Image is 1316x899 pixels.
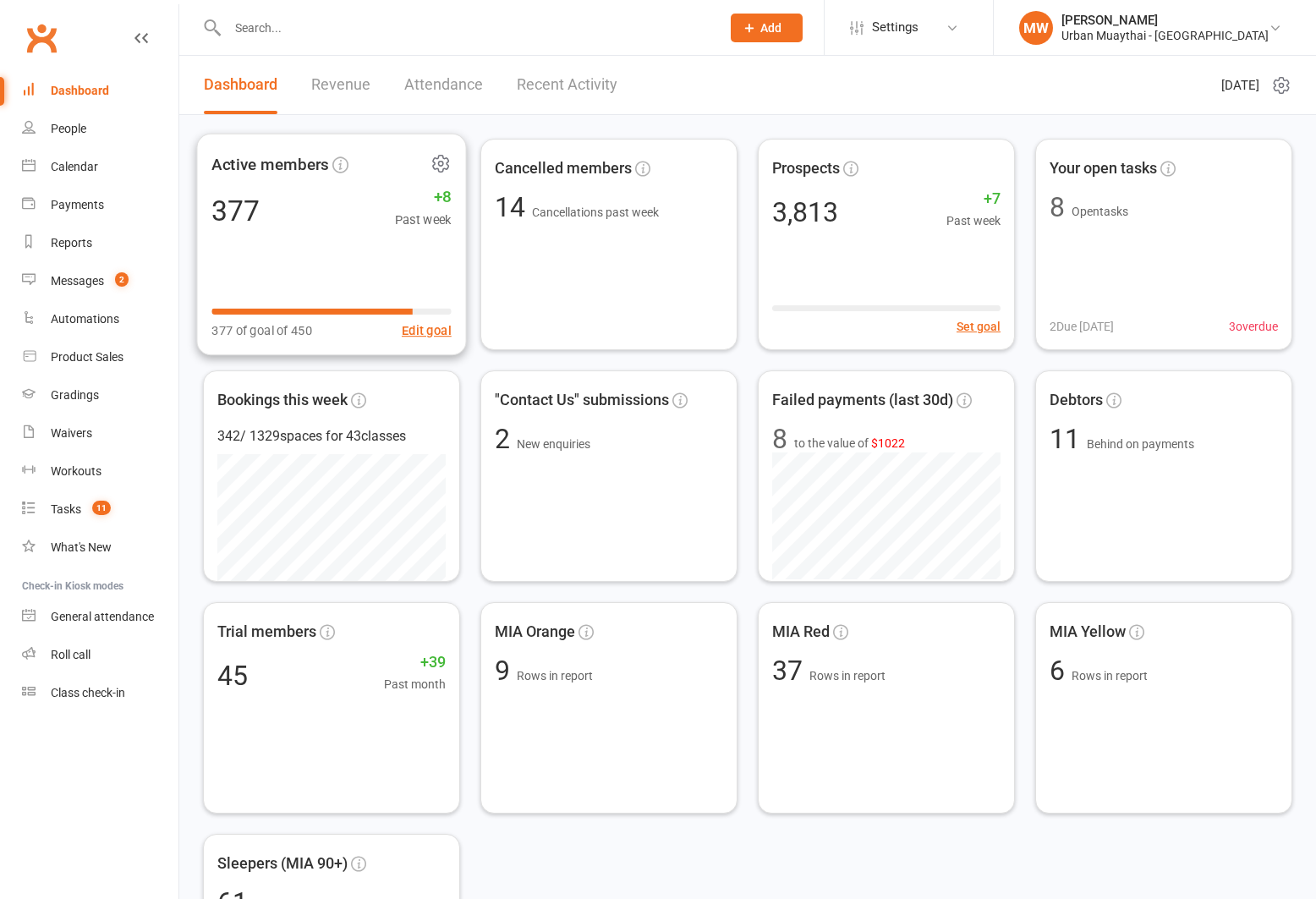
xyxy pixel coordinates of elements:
span: Behind on payments [1087,437,1194,451]
span: Sleepers (MIA 90+) [217,852,348,876]
a: Roll call [22,636,178,674]
a: People [22,110,178,148]
span: $1022 [871,436,905,450]
div: Tasks [51,502,81,516]
span: 2 [115,272,129,287]
span: Add [760,21,781,35]
div: Payments [51,198,104,211]
button: Set goal [957,317,1001,336]
span: Bookings this week [217,388,348,413]
span: 3 overdue [1229,317,1278,336]
span: Debtors [1050,388,1103,413]
span: Rows in report [517,669,593,682]
span: Past week [395,210,452,230]
span: New enquiries [517,437,590,451]
span: Past month [384,675,446,693]
span: 37 [772,655,809,687]
span: Open tasks [1072,205,1128,218]
a: Payments [22,186,178,224]
button: Add [731,14,803,42]
div: [PERSON_NAME] [1061,13,1269,28]
div: 8 [1050,194,1065,221]
span: +8 [395,184,452,210]
div: What's New [51,540,112,554]
div: Messages [51,274,104,288]
span: Cancellations past week [532,206,659,219]
div: People [51,122,86,135]
a: Messages 2 [22,262,178,300]
div: 3,813 [772,199,838,226]
span: Past week [946,211,1001,230]
span: Rows in report [809,669,886,682]
div: Class check-in [51,686,125,699]
div: MW [1019,11,1053,45]
div: 377 [211,196,260,225]
span: Failed payments (last 30d) [772,388,953,413]
div: Dashboard [51,84,109,97]
span: MIA Orange [495,620,575,644]
a: Gradings [22,376,178,414]
div: General attendance [51,610,154,623]
span: 2 [495,423,517,455]
a: Tasks 11 [22,491,178,529]
a: Waivers [22,414,178,452]
span: 6 [1050,655,1072,687]
span: 11 [1050,423,1087,455]
span: +39 [384,650,446,675]
a: Recent Activity [517,56,617,114]
a: Product Sales [22,338,178,376]
div: Urban Muaythai - [GEOGRAPHIC_DATA] [1061,28,1269,43]
span: Your open tasks [1050,156,1157,181]
div: 8 [772,425,787,452]
div: Gradings [51,388,99,402]
a: Dashboard [22,72,178,110]
span: 11 [92,501,111,515]
a: What's New [22,529,178,567]
div: Product Sales [51,350,123,364]
span: +7 [946,187,1001,211]
a: Workouts [22,452,178,491]
a: Calendar [22,148,178,186]
div: Automations [51,312,119,326]
span: Trial members [217,620,316,644]
a: Dashboard [204,56,277,114]
a: Revenue [311,56,370,114]
span: Settings [872,8,918,47]
span: Active members [211,151,329,177]
span: Rows in report [1072,669,1148,682]
div: Workouts [51,464,101,478]
div: Waivers [51,426,92,440]
div: Roll call [51,648,90,661]
div: Calendar [51,160,98,173]
a: Reports [22,224,178,262]
span: 2 Due [DATE] [1050,317,1114,336]
span: "Contact Us" submissions [495,388,669,413]
span: MIA Yellow [1050,620,1126,644]
span: Prospects [772,156,840,181]
span: MIA Red [772,620,830,644]
button: Edit goal [402,321,452,341]
span: 377 of goal of 450 [211,321,312,341]
a: Automations [22,300,178,338]
span: 9 [495,655,517,687]
input: Search... [222,16,709,40]
span: [DATE] [1221,75,1259,96]
span: to the value of [794,434,905,452]
a: Class kiosk mode [22,674,178,712]
a: General attendance kiosk mode [22,598,178,636]
a: Clubworx [20,17,63,59]
div: 342 / 1329 spaces for 43 classes [217,425,446,447]
span: Cancelled members [495,156,632,181]
div: 45 [217,662,248,689]
div: Reports [51,236,92,249]
span: 14 [495,191,532,223]
a: Attendance [404,56,483,114]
